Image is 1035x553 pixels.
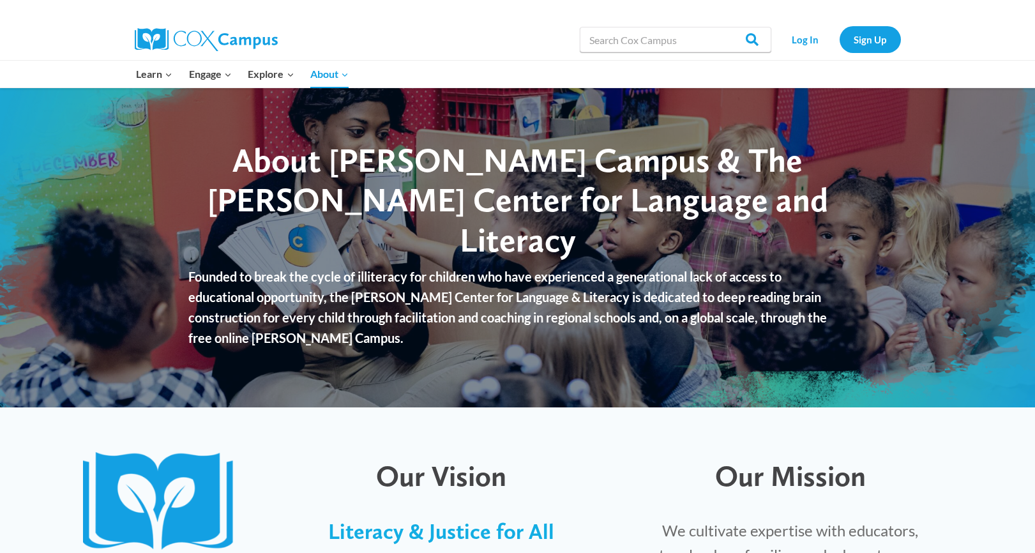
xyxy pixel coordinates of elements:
[840,26,901,52] a: Sign Up
[580,27,771,52] input: Search Cox Campus
[188,266,847,348] p: Founded to break the cycle of illiteracy for children who have experienced a generational lack of...
[310,66,349,82] span: About
[208,140,828,260] span: About [PERSON_NAME] Campus & The [PERSON_NAME] Center for Language and Literacy
[248,66,294,82] span: Explore
[715,458,866,493] span: Our Mission
[135,28,278,51] img: Cox Campus
[128,61,357,87] nav: Primary Navigation
[328,519,554,544] span: Literacy & Justice for All
[189,66,232,82] span: Engage
[778,26,901,52] nav: Secondary Navigation
[136,66,172,82] span: Learn
[376,458,506,493] span: Our Vision
[778,26,833,52] a: Log In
